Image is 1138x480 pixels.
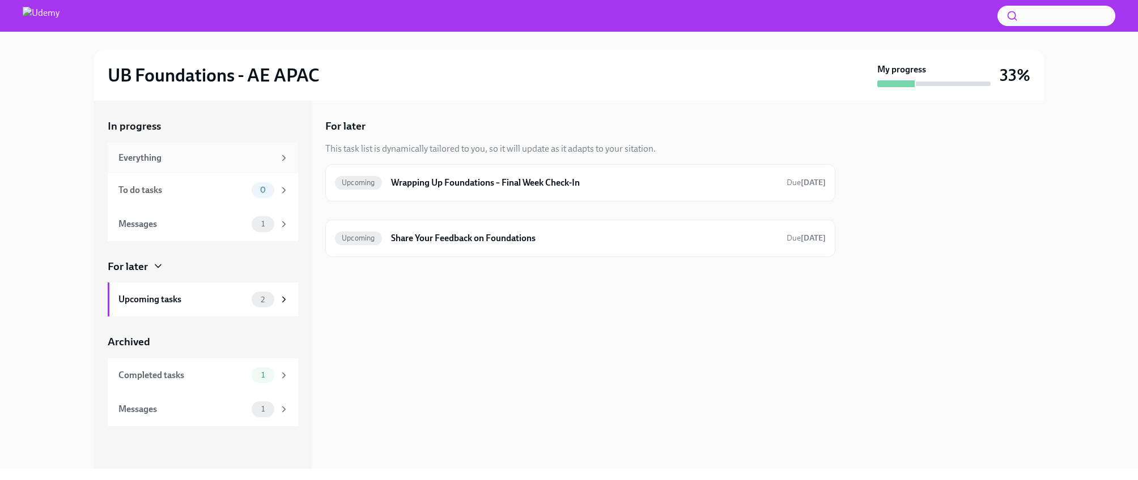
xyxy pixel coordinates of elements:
[787,233,826,243] span: Due
[335,174,826,192] a: UpcomingWrapping Up Foundations – Final Week Check-InDue[DATE]
[801,233,826,243] strong: [DATE]
[108,335,298,349] a: Archived
[1000,65,1030,85] h3: 33%
[118,218,247,230] div: Messages
[108,358,298,392] a: Completed tasks1
[787,177,826,188] span: October 6th, 2025 01:00
[253,186,273,194] span: 0
[108,282,298,316] a: Upcoming tasks2
[877,63,926,76] strong: My progress
[391,177,778,189] h6: Wrapping Up Foundations – Final Week Check-In
[254,371,271,379] span: 1
[108,259,148,274] div: For later
[254,220,271,228] span: 1
[118,403,247,415] div: Messages
[108,259,298,274] a: For later
[108,173,298,207] a: To do tasks0
[335,178,382,187] span: Upcoming
[787,178,826,187] span: Due
[118,369,247,382] div: Completed tasks
[254,405,271,413] span: 1
[108,207,298,241] a: Messages1
[325,119,366,134] h5: For later
[108,119,298,134] a: In progress
[787,233,826,243] span: October 16th, 2025 01:00
[108,64,320,87] h2: UB Foundations - AE APAC
[118,184,247,196] div: To do tasks
[254,295,271,304] span: 2
[118,293,247,306] div: Upcoming tasks
[325,143,656,155] div: This task list is dynamically tailored to you, so it will update as it adapts to your sitation.
[335,234,382,242] span: Upcoming
[391,232,778,245] h6: Share Your Feedback on Foundations
[118,152,274,164] div: Everything
[23,7,60,25] img: Udemy
[108,392,298,426] a: Messages1
[801,178,826,187] strong: [DATE]
[335,229,826,247] a: UpcomingShare Your Feedback on FoundationsDue[DATE]
[108,143,298,173] a: Everything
